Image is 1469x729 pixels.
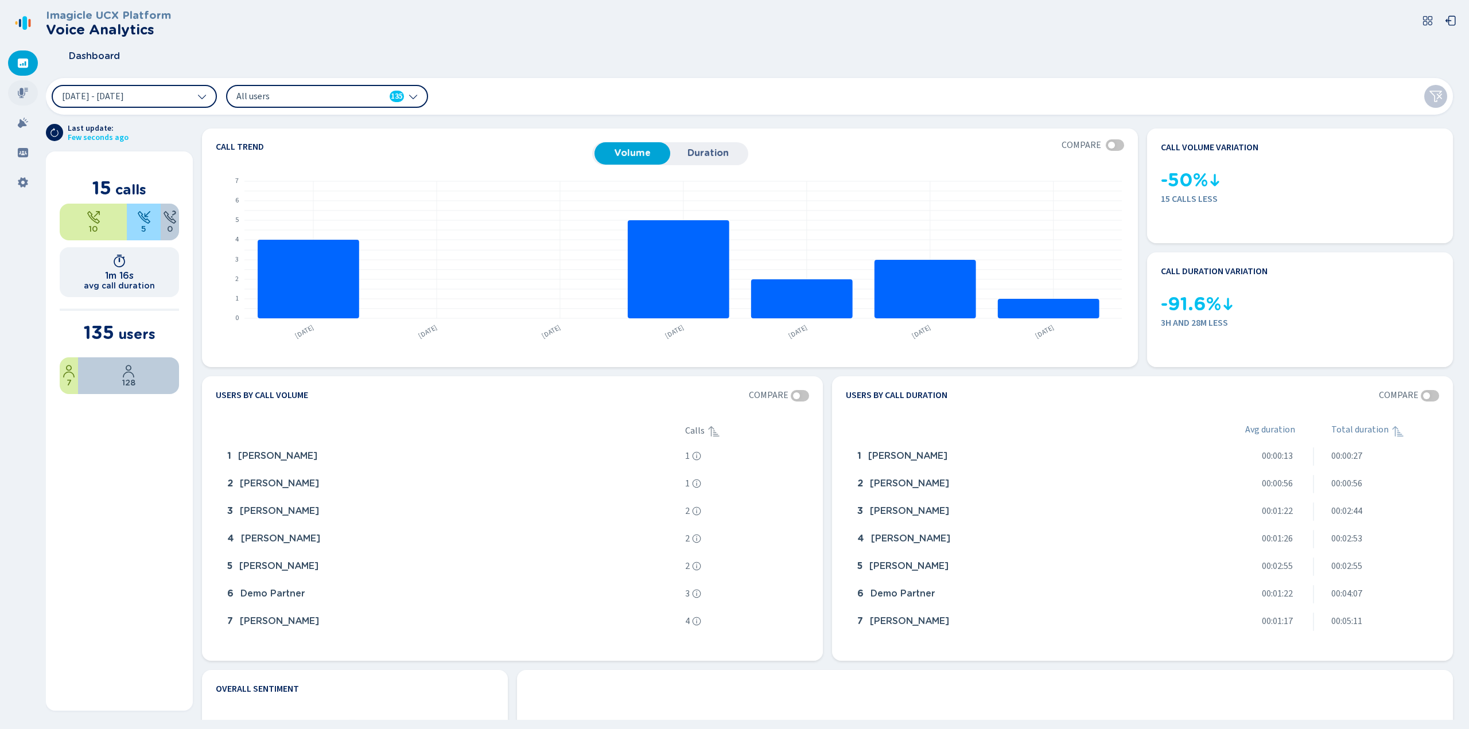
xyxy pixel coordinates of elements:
[1331,561,1362,571] span: 00:02:55
[1262,588,1293,599] span: 00:01:22
[137,210,151,224] svg: telephone-inbound
[685,533,690,544] span: 2
[685,426,705,436] span: Calls
[8,50,38,76] div: Dashboard
[692,562,701,571] svg: info-circle
[1262,533,1293,544] span: 00:01:26
[223,583,681,606] div: Demo Partner
[68,124,129,133] span: Last update:
[869,561,949,571] span: [PERSON_NAME]
[853,610,1183,633] div: Ahmad Alkhalili
[857,478,863,489] span: 2
[1379,390,1419,400] span: Compare
[1331,424,1439,438] div: Total duration
[216,684,299,694] h4: Overall Sentiment
[115,181,146,198] span: calls
[1221,297,1235,311] svg: kpi-down
[707,424,721,438] div: Sorted ascending, click to sort descending
[391,91,403,102] span: 135
[227,478,233,489] span: 2
[8,170,38,195] div: Settings
[1331,506,1362,516] span: 00:02:44
[122,364,135,378] svg: user-profile
[50,128,59,137] svg: arrow-clockwise
[239,561,318,571] span: [PERSON_NAME]
[1429,89,1443,103] svg: funnel-disabled
[1033,322,1056,341] text: [DATE]
[1262,451,1293,461] span: 00:00:13
[409,92,418,101] svg: chevron-down
[235,196,239,205] text: 6
[68,133,129,142] span: Few seconds ago
[857,533,864,544] span: 4
[707,424,721,438] svg: sortAscending
[216,390,308,401] h4: Users by call volume
[141,224,146,233] span: 5
[8,80,38,106] div: Recordings
[223,555,681,578] div: Andrea Valleriani
[853,445,1183,468] div: Andrea Rivaben
[1331,424,1389,438] span: Total duration
[1391,424,1405,438] div: Sorted ascending, click to sort descending
[857,506,863,516] span: 3
[293,322,316,341] text: [DATE]
[167,224,173,233] span: 0
[89,224,98,233] span: 10
[1161,318,1439,328] span: 3h and 28m less
[62,92,124,101] span: [DATE] - [DATE]
[1391,424,1405,438] svg: sortAscending
[853,473,1183,496] div: Andrea Sonnino
[1262,616,1293,626] span: 00:01:17
[1262,506,1293,516] span: 00:01:22
[787,322,809,341] text: [DATE]
[1262,561,1293,571] span: 00:02:55
[853,500,1183,523] div: Abdullah Qasem
[870,478,949,489] span: [PERSON_NAME]
[240,478,319,489] span: [PERSON_NAME]
[52,85,217,108] button: [DATE] - [DATE]
[227,588,234,599] span: 6
[67,378,72,387] span: 7
[870,506,949,516] span: [PERSON_NAME]
[540,322,562,341] text: [DATE]
[846,390,947,401] h4: Users by call duration
[163,210,177,224] svg: unknown-call
[1245,424,1295,438] span: Avg duration
[685,616,690,626] span: 4
[692,506,701,516] svg: info-circle
[240,616,319,626] span: [PERSON_NAME]
[1161,170,1208,191] span: -50%
[1331,588,1362,599] span: 00:04:07
[670,142,746,164] button: Duration
[685,478,690,489] span: 1
[1161,142,1258,153] h4: Call volume variation
[685,561,690,571] span: 2
[69,51,120,61] span: Dashboard
[17,87,29,99] svg: mic-fill
[112,254,126,268] svg: timer
[692,589,701,598] svg: info-circle
[227,533,234,544] span: 4
[871,533,950,544] span: [PERSON_NAME]
[685,588,690,599] span: 3
[594,142,670,164] button: Volume
[1062,140,1101,150] span: Compare
[8,140,38,165] div: Groups
[692,451,701,461] svg: info-circle
[227,616,233,626] span: 7
[235,235,239,244] text: 4
[127,204,161,240] div: 33.33%
[870,588,935,599] span: Demo Partner
[235,215,239,225] text: 5
[853,583,1183,606] div: Demo Partner
[1445,15,1456,26] svg: box-arrow-left
[161,204,179,240] div: 0%
[60,357,78,394] div: 5.19%
[223,500,681,523] div: Abdullah Qasem
[857,451,861,461] span: 1
[60,204,127,240] div: 66.67%
[685,424,809,438] div: Calls
[17,117,29,128] svg: alarm-filled
[92,177,111,199] span: 15
[1331,478,1362,489] span: 00:00:56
